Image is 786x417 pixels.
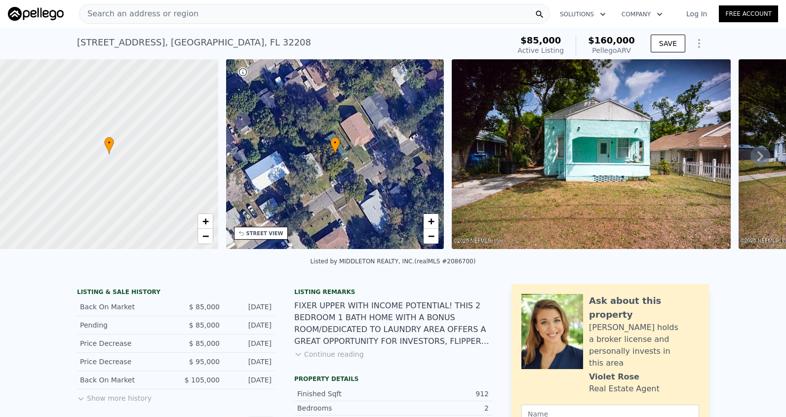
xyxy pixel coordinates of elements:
[424,229,438,244] a: Zoom out
[77,288,275,298] div: LISTING & SALE HISTORY
[589,371,639,383] div: Violet Rose
[393,403,489,413] div: 2
[198,229,213,244] a: Zoom out
[294,375,492,383] div: Property details
[297,389,393,399] div: Finished Sqft
[104,137,114,154] div: •
[189,321,220,329] span: $ 85,000
[297,403,393,413] div: Bedrooms
[330,138,340,147] span: •
[228,357,272,367] div: [DATE]
[424,214,438,229] a: Zoom in
[228,320,272,330] div: [DATE]
[189,303,220,311] span: $ 85,000
[80,302,168,312] div: Back On Market
[77,389,152,403] button: Show more history
[294,349,364,359] button: Continue reading
[588,45,635,55] div: Pellego ARV
[520,35,561,45] span: $85,000
[228,338,272,348] div: [DATE]
[428,230,434,242] span: −
[393,389,489,399] div: 912
[674,9,719,19] a: Log In
[614,5,670,23] button: Company
[517,46,564,54] span: Active Listing
[79,8,198,20] span: Search an address or region
[104,138,114,147] span: •
[294,300,492,347] div: FIXER UPPER WITH INCOME POTENTIAL! THIS 2 BEDROOM 1 BATH HOME WITH A BONUS ROOM/DEDICATED TO LAUN...
[589,383,660,395] div: Real Estate Agent
[80,320,168,330] div: Pending
[294,288,492,296] div: Listing remarks
[689,34,709,53] button: Show Options
[228,375,272,385] div: [DATE]
[189,358,220,366] span: $ 95,000
[651,35,685,52] button: SAVE
[189,339,220,347] span: $ 85,000
[552,5,614,23] button: Solutions
[202,215,208,227] span: +
[719,5,778,22] a: Free Account
[8,7,64,21] img: Pellego
[77,36,311,49] div: [STREET_ADDRESS] , [GEOGRAPHIC_DATA] , FL 32208
[228,302,272,312] div: [DATE]
[311,258,476,265] div: Listed by MIDDLETON REALTY, INC. (realMLS #2086700)
[202,230,208,242] span: −
[588,35,635,45] span: $160,000
[80,357,168,367] div: Price Decrease
[330,137,340,154] div: •
[80,375,168,385] div: Back On Market
[452,59,731,249] img: Sale: 158160619 Parcel: 34246592
[428,215,434,227] span: +
[198,214,213,229] a: Zoom in
[246,230,283,237] div: STREET VIEW
[589,322,699,369] div: [PERSON_NAME] holds a broker license and personally invests in this area
[80,338,168,348] div: Price Decrease
[185,376,220,384] span: $ 105,000
[589,294,699,322] div: Ask about this property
